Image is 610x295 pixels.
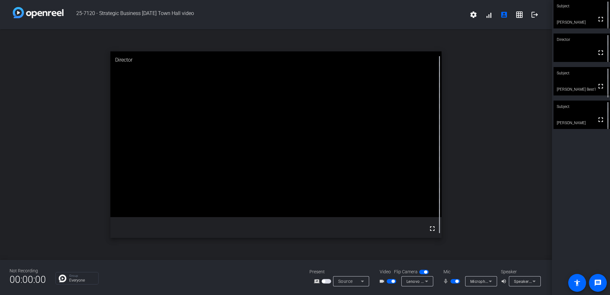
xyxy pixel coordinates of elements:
[380,269,391,275] span: Video
[597,82,605,90] mat-icon: fullscreen
[59,275,66,282] img: Chat Icon
[554,67,610,79] div: Subject
[594,279,602,287] mat-icon: message
[309,269,373,275] div: Present
[500,11,508,19] mat-icon: account_box
[531,11,539,19] mat-icon: logout
[501,277,509,285] mat-icon: volume_up
[470,11,477,19] mat-icon: settings
[573,279,581,287] mat-icon: accessibility
[13,7,63,18] img: white-gradient.svg
[501,269,539,275] div: Speaker
[314,277,322,285] mat-icon: screen_share_outline
[516,11,523,19] mat-icon: grid_on
[481,7,496,22] button: signal_cellular_alt
[110,51,442,69] div: Director
[514,279,566,284] span: Speakers (Realtek(R) Audio)
[428,225,436,232] mat-icon: fullscreen
[69,274,95,277] p: Group
[379,277,387,285] mat-icon: videocam_outline
[10,272,46,287] span: 00:00:00
[470,279,553,284] span: Microphone (Lenovo 510 Audio) (17ef:4839)
[597,116,605,124] mat-icon: fullscreen
[554,34,610,46] div: Director
[554,101,610,113] div: Subject
[63,7,466,22] span: 25-7120 - Strategic Business [DATE] Town Hall video
[69,278,95,282] p: Everyone
[597,49,605,57] mat-icon: fullscreen
[597,15,605,23] mat-icon: fullscreen
[10,268,46,274] div: Not Recording
[338,279,353,284] span: Source
[406,279,476,284] span: Lenovo 510 RGB Camera (17ef:4839)
[443,277,450,285] mat-icon: mic_none
[394,269,418,275] span: Flip Camera
[437,269,501,275] div: Mic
